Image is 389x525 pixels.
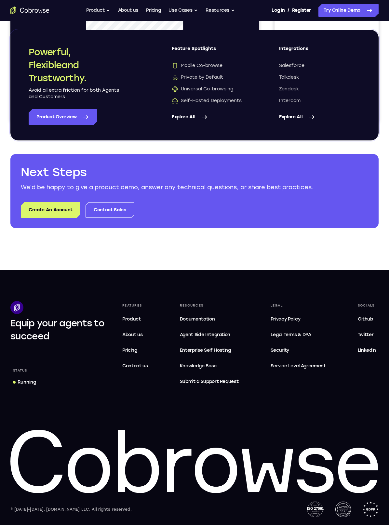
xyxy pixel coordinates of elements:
[21,202,80,218] a: Create An Account
[29,109,97,125] a: Product Overview
[355,344,379,357] a: Linkedin
[279,98,301,104] span: Intercom
[217,199,230,212] a: Popout
[86,4,110,17] button: Product
[10,7,49,14] a: Go to the home page
[120,360,151,373] a: Contact us
[122,316,141,322] span: Product
[172,86,253,92] a: Universal Co-browsingUniversal Co-browsing
[124,198,139,213] button: Remote control
[355,301,379,310] div: Socials
[268,313,329,326] a: Privacy Policy
[172,98,242,104] span: Self-Hosted Deployments
[206,4,235,17] button: Resources
[268,344,329,357] a: Security
[279,46,360,57] span: Integrations
[172,86,233,92] span: Universal Co-browsing
[180,363,217,369] span: Knowledge Base
[358,316,373,322] span: Github
[172,109,253,125] a: Explore All
[177,375,241,388] a: Submit a Support Request
[172,62,253,69] a: Mobile Co-browseMobile Co-browse
[10,506,132,513] div: © [DATE]-[DATE], [DOMAIN_NAME] LLC. All rights reserved.
[335,502,351,517] img: AICPA SOC
[10,318,104,342] span: Equip your agents to succeed
[172,74,253,81] a: Private by DefaultPrivate by Default
[279,74,299,81] span: Talkdesk
[307,502,324,517] img: ISO
[271,316,301,322] span: Privacy Policy
[120,328,151,341] a: About us
[3,151,101,159] h2: Transactions
[279,109,360,125] a: Explore All
[18,379,36,386] div: Running
[122,332,142,337] span: About us
[172,62,222,69] span: Mobile Co-browse
[86,202,134,218] a: Contact Sales
[172,98,178,104] img: Self-Hosted Deployments
[288,7,289,14] span: /
[10,376,39,388] a: Running
[230,199,243,212] button: Device info
[21,183,368,192] p: We’d be happy to give a product demo, answer any technical questions, or share best practices.
[29,46,120,85] h2: Powerful, Flexible and Trustworthy.
[180,331,239,339] span: Agent Side Integration
[180,316,215,322] span: Documentation
[120,301,151,310] div: Features
[318,4,379,17] a: Try Online Demo
[122,348,137,353] span: Pricing
[363,502,379,517] img: GDPR
[3,7,101,19] a: Cobrowse
[180,347,239,354] span: Enterprise Self Hosting
[111,198,122,213] button: Drawing tools menu
[172,86,178,92] img: Universal Co-browsing
[10,366,30,375] div: Status
[279,62,304,69] span: Salesforce
[271,332,311,337] span: Legal Terms & DPA
[172,62,178,69] img: Mobile Co-browse
[3,37,101,43] p: Balance
[292,4,311,17] a: Register
[271,362,326,370] span: Service Level Agreement
[272,4,285,17] a: Log In
[180,378,239,386] span: Submit a Support Request
[99,198,113,213] button: Disappearing ink
[355,328,379,341] a: Twitter
[158,198,179,213] button: End session
[358,332,374,337] span: Twitter
[279,98,360,104] a: Intercom
[279,74,360,81] a: Talkdesk
[177,360,241,373] a: Knowledge Base
[70,198,84,213] button: Laser pointer
[3,166,101,172] div: [DATE]
[172,74,223,81] span: Private by Default
[87,198,101,213] button: Annotations color
[29,87,120,100] p: Avoid all extra friction for both Agents and Customers.
[118,4,138,17] a: About us
[279,62,360,69] a: Salesforce
[279,86,360,92] a: Zendesk
[141,198,155,213] button: Full device
[122,363,148,369] span: Contact us
[268,360,329,373] a: Service Level Agreement
[177,344,241,357] a: Enterprise Self Hosting
[172,74,178,81] img: Private by Default
[172,46,253,57] span: Feature Spotlights
[355,313,379,326] a: Github
[177,301,241,310] div: Resources
[268,301,329,310] div: Legal
[271,348,289,353] span: Security
[3,126,101,144] div: Spent this month
[172,98,253,104] a: Self-Hosted DeploymentsSelf-Hosted Deployments
[279,86,299,92] span: Zendesk
[168,4,198,17] button: Use Cases
[268,328,329,341] a: Legal Terms & DPA
[120,344,151,357] a: Pricing
[5,203,19,208] span: 00:32
[21,164,368,180] h2: Next Steps
[177,313,241,326] a: Documentation
[146,4,161,17] a: Pricing
[177,328,241,341] a: Agent Side Integration
[120,313,151,326] a: Product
